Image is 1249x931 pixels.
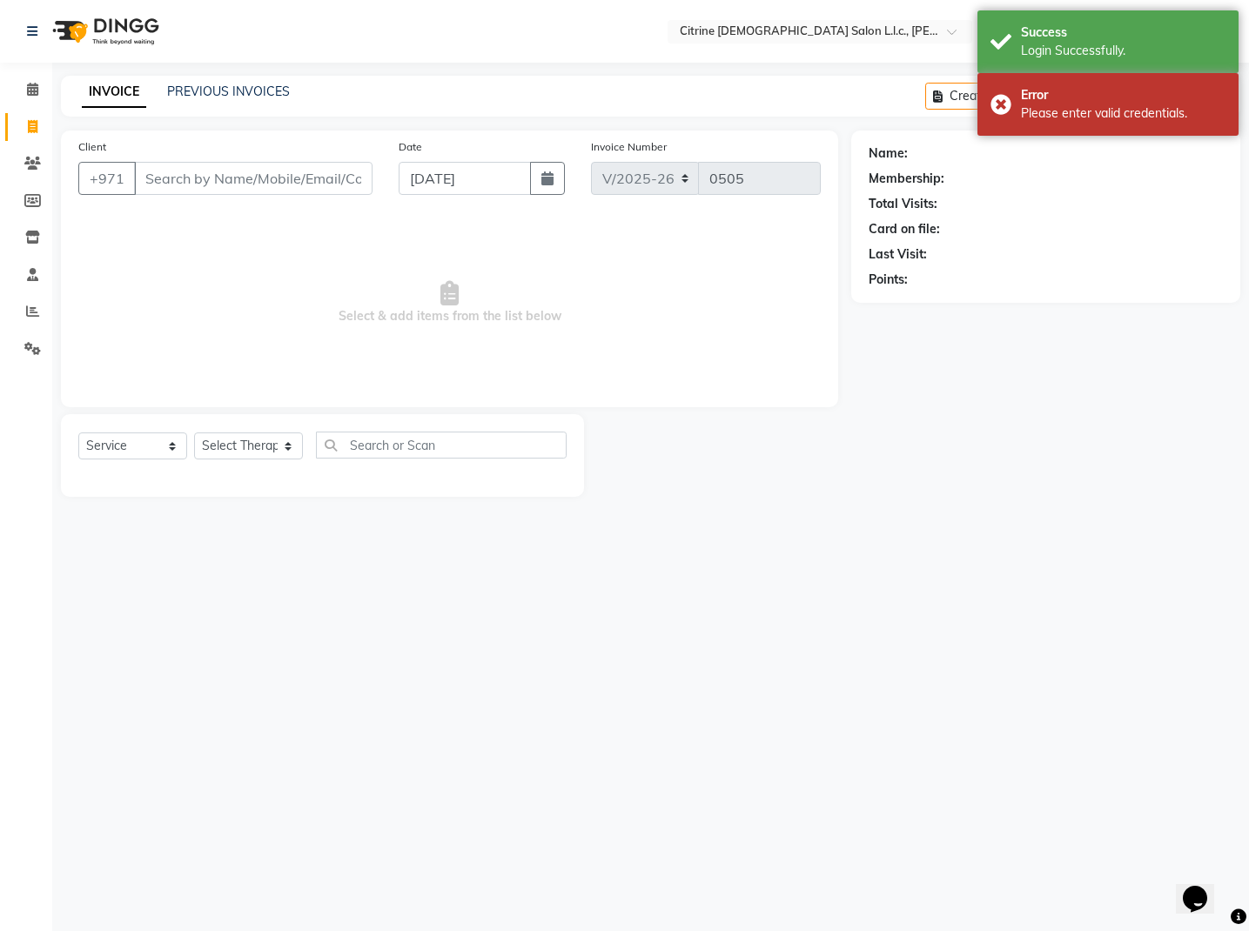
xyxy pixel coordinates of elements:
button: Create New [925,83,1025,110]
label: Date [399,139,422,155]
div: Please enter valid credentials. [1021,104,1225,123]
div: Points: [869,271,908,289]
img: logo [44,7,164,56]
input: Search or Scan [316,432,567,459]
a: INVOICE [82,77,146,108]
span: Select & add items from the list below [78,216,821,390]
iframe: chat widget [1176,861,1232,914]
div: Error [1021,86,1225,104]
a: PREVIOUS INVOICES [167,84,290,99]
button: +971 [78,162,136,195]
div: Card on file: [869,220,940,238]
label: Invoice Number [591,139,667,155]
div: Success [1021,23,1225,42]
div: Total Visits: [869,195,937,213]
div: Name: [869,144,908,163]
div: Membership: [869,170,944,188]
label: Client [78,139,106,155]
input: Search by Name/Mobile/Email/Code [134,162,373,195]
div: Login Successfully. [1021,42,1225,60]
div: Last Visit: [869,245,927,264]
